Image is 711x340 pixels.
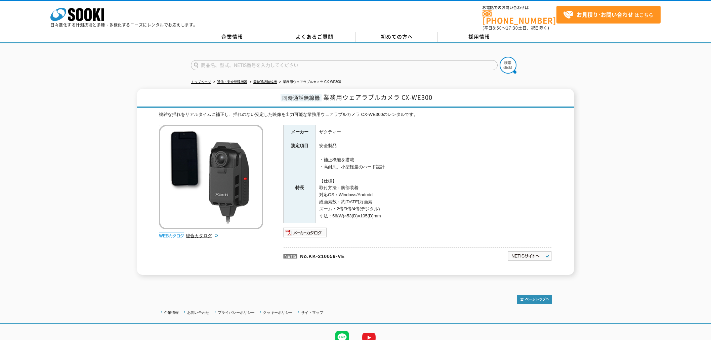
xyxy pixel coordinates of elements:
td: ザクティー [316,125,552,139]
img: NETISサイトへ [507,251,552,261]
a: お見積り･お問い合わせはこちら [556,6,661,24]
p: No.KK-210059-VE [283,247,443,263]
a: 企業情報 [164,310,179,314]
th: 測定項目 [284,139,316,153]
p: 日々進化する計測技術と多種・多様化するニーズにレンタルでお応えします。 [50,23,198,27]
th: 特長 [284,153,316,223]
td: 安全製品 [316,139,552,153]
a: [PHONE_NUMBER] [483,10,556,24]
img: メーカーカタログ [283,227,327,238]
img: トップページへ [517,295,552,304]
a: メーカーカタログ [283,232,327,237]
span: 同時通話無線機 [281,94,322,101]
span: 業務用ウェアラブルカメラ CX-WE300 [323,93,432,102]
a: 初めての方へ [355,32,438,42]
a: 総合カタログ [186,233,219,238]
th: メーカー [284,125,316,139]
a: 採用情報 [438,32,520,42]
a: 企業情報 [191,32,273,42]
input: 商品名、型式、NETIS番号を入力してください [191,60,498,70]
img: webカタログ [159,232,184,239]
a: トップページ [191,80,211,84]
a: お問い合わせ [187,310,209,314]
a: よくあるご質問 [273,32,355,42]
span: 初めての方へ [381,33,413,40]
span: はこちら [563,10,653,20]
img: btn_search.png [500,57,516,74]
a: プライバシーポリシー [218,310,255,314]
td: ・補正機能を搭載 ・高耐久、小型軽量のハード設計 【仕様】 取付方法：胸部装着 対応OS：Windows/Android 総画素数：約[DATE]万画素 ズーム：2倍/3倍/4倍(デジタル) 寸... [316,153,552,223]
div: 複雑な揺れをリアルタイムに補正し、揺れのない安定した映像を出力可能な業務用ウェアラブルカメラ CX-WE300のレンタルです。 [159,111,552,118]
a: 同時通話無線機 [253,80,277,84]
a: クッキーポリシー [263,310,293,314]
span: 17:30 [506,25,518,31]
span: お電話でのお問い合わせは [483,6,556,10]
span: 8:50 [493,25,502,31]
li: 業務用ウェアラブルカメラ CX-WE300 [278,79,341,86]
img: 業務用ウェアラブルカメラ CX-WE300 [159,125,263,229]
strong: お見積り･お問い合わせ [577,10,633,18]
a: 通信・安全管理機器 [217,80,247,84]
span: (平日 ～ 土日、祝日除く) [483,25,549,31]
a: サイトマップ [301,310,323,314]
